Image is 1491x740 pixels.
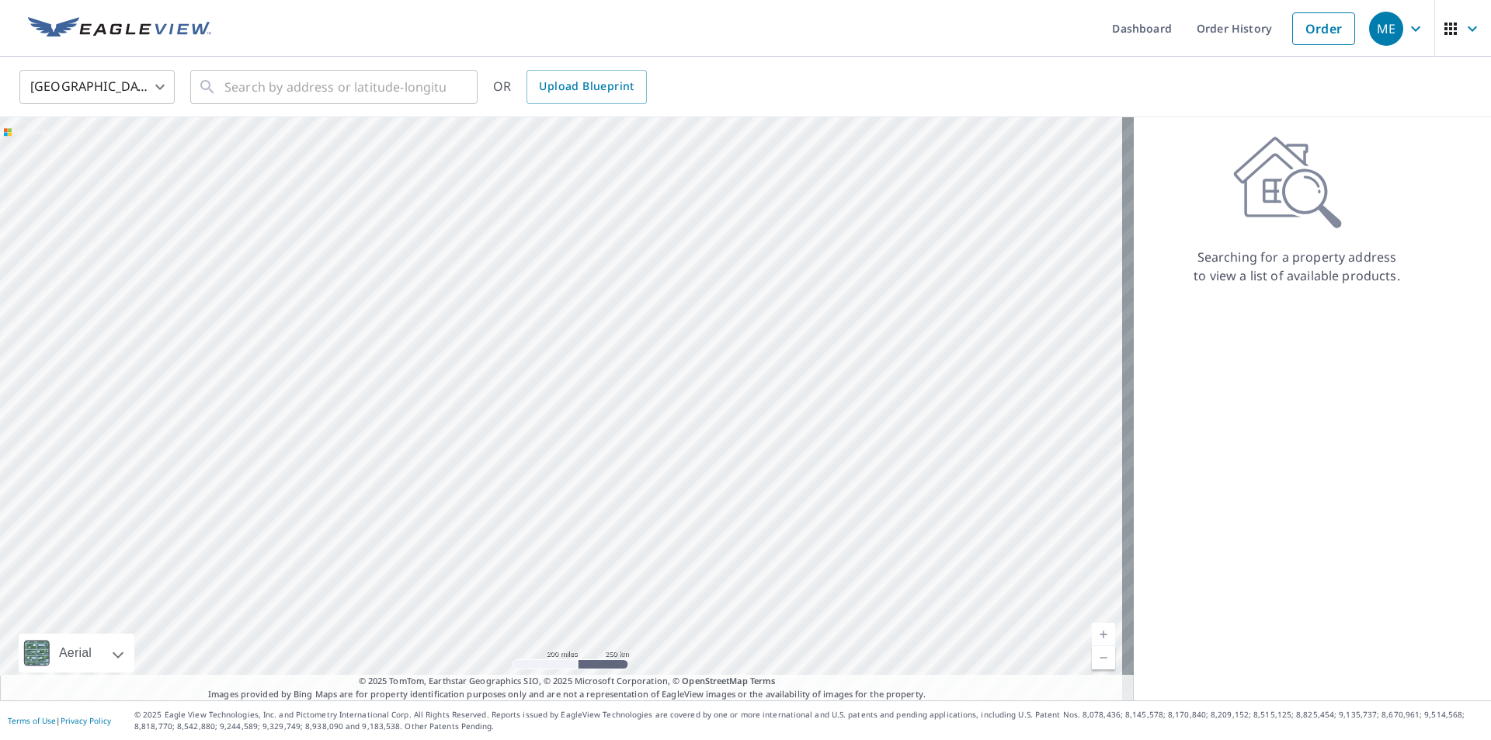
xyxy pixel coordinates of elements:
p: | [8,716,111,725]
a: Terms of Use [8,715,56,726]
div: [GEOGRAPHIC_DATA] [19,65,175,109]
a: Order [1292,12,1355,45]
a: Upload Blueprint [527,70,646,104]
div: OR [493,70,647,104]
a: Terms [750,675,776,686]
a: Privacy Policy [61,715,111,726]
span: Upload Blueprint [539,77,634,96]
span: © 2025 TomTom, Earthstar Geographics SIO, © 2025 Microsoft Corporation, © [359,675,776,688]
div: Aerial [54,634,96,672]
img: EV Logo [28,17,211,40]
a: Current Level 5, Zoom In [1092,623,1115,646]
input: Search by address or latitude-longitude [224,65,446,109]
p: Searching for a property address to view a list of available products. [1193,248,1401,285]
div: ME [1369,12,1403,46]
div: Aerial [19,634,134,672]
a: OpenStreetMap [682,675,747,686]
a: Current Level 5, Zoom Out [1092,646,1115,669]
p: © 2025 Eagle View Technologies, Inc. and Pictometry International Corp. All Rights Reserved. Repo... [134,709,1483,732]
